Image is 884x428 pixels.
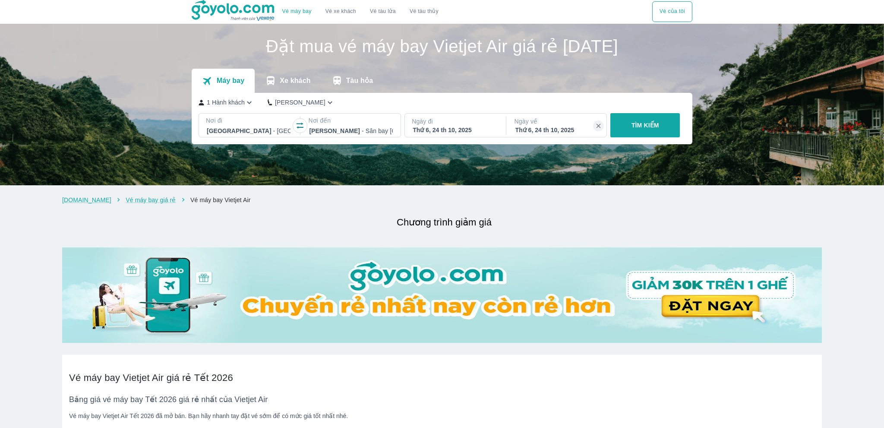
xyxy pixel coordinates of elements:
[515,117,600,126] p: Ngày về
[62,197,111,203] a: [DOMAIN_NAME]
[403,1,445,22] button: Vé tàu thủy
[610,113,680,137] button: TÌM KIẾM
[192,69,383,93] div: transportation tabs
[268,98,335,107] button: [PERSON_NAME]
[66,215,822,230] h2: Chương trình giảm giá
[275,98,325,107] p: [PERSON_NAME]
[192,38,692,55] h1: Đặt mua vé máy bay Vietjet Air giá rẻ [DATE]
[652,1,692,22] div: choose transportation mode
[69,372,815,384] h2: Vé máy bay Vietjet Air giá rẻ Tết 2026
[217,76,244,85] p: Máy bay
[308,116,394,125] p: Nơi đến
[62,247,822,343] img: banner-home
[206,116,291,125] p: Nơi đi
[652,1,692,22] button: Vé của tôi
[69,394,815,405] h3: Bảng giá vé máy bay Tết 2026 giá rẻ nhất của Vietjet Air
[199,98,254,107] button: 1 Hành khách
[282,8,312,15] a: Vé máy bay
[515,126,599,134] div: Thứ 6, 24 th 10, 2025
[275,1,445,22] div: choose transportation mode
[413,126,496,134] div: Thứ 6, 24 th 10, 2025
[280,76,310,85] p: Xe khách
[62,196,822,204] nav: breadcrumb
[412,117,497,126] p: Ngày đi
[363,1,403,22] a: Vé tàu lửa
[190,197,251,203] a: Vé máy bay Vietjet Air
[207,98,245,107] p: 1 Hành khách
[346,76,373,85] p: Tàu hỏa
[631,121,659,130] p: TÌM KIẾM
[126,197,176,203] a: Vé máy bay giá rẻ
[325,8,356,15] a: Vé xe khách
